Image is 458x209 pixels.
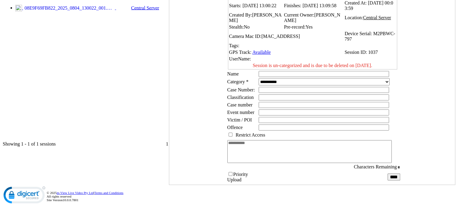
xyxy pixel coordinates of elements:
span: [MAC_ADDRESS] [261,34,300,39]
span: M2PBWC-797 [344,31,395,41]
span: Central Server [363,15,391,20]
span: Central Server [116,5,162,11]
a: 08E9F69FB822_2025_0804_130022_001.MP4 Central Server [15,5,162,10]
span: Yes [306,24,313,29]
span: 1 [166,141,168,146]
img: video24_pre.svg [15,5,22,11]
span: Finishes: [284,3,301,8]
a: Available [252,50,271,55]
span: [PERSON_NAME] [229,12,282,23]
span: Showing 1 - 1 of 1 sessions [3,141,56,146]
span: [PERSON_NAME] [284,12,340,23]
td: Restrict Access [227,131,400,138]
td: Location: [344,12,396,23]
td: Current Owner: [284,12,344,23]
span: Created At: [344,0,366,5]
span: Device Serial: [344,31,372,36]
span: 08E9F69FB822_2025_0804_130022_001.MP4 [23,5,115,11]
span: Offence [227,125,243,130]
span: Session is un-categorized and is due to be deleted on [DATE]. [253,63,372,68]
span: Victim / POI [227,117,252,122]
div: Characters Remaining [322,164,400,170]
td: Camera Mac ID: [229,31,344,42]
label: Name [227,71,239,76]
span: [DATE] 00:03:59 [344,0,393,11]
span: Classification [227,95,254,100]
span: No [244,24,250,29]
a: m-View Live Video Pty Ltd [57,191,94,195]
span: Starts: [229,3,241,8]
img: DigiCert Secured Site Seal [3,186,45,207]
span: Case Number: [227,87,255,93]
span: 1037 [368,50,378,55]
span: Case number [227,102,253,107]
td: Stealth: [229,24,283,30]
span: Session ID: [344,50,367,55]
div: © 2025 | All rights reserved [47,191,455,202]
span: Event number [227,110,254,115]
span: GPS Track: [229,50,251,55]
span: UserName: [229,56,251,61]
span: [DATE] 13:09:58 [303,3,336,8]
td: Pre-record: [284,24,344,30]
span: 10.0.0.7801 [63,198,78,202]
div: Site Version [47,198,455,202]
label: Priority Upload [227,172,248,182]
span: [DATE] 13:00:22 [242,3,276,8]
span: Tags: [229,43,239,48]
td: Created By: [229,12,283,23]
a: Terms and Conditions [94,191,123,195]
label: Category * [227,79,249,84]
